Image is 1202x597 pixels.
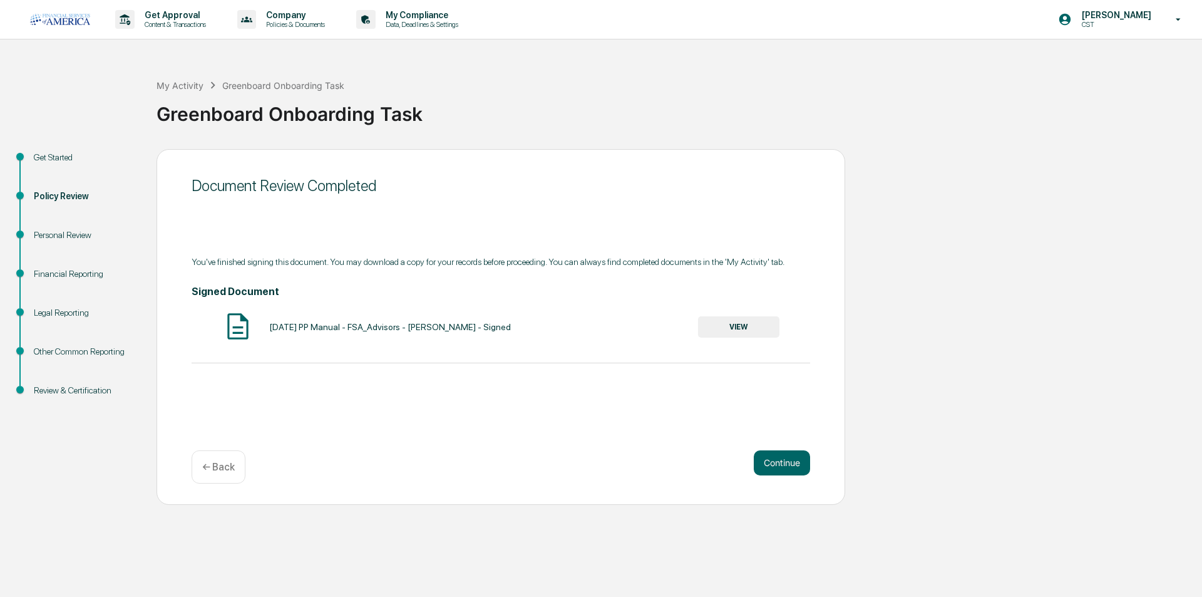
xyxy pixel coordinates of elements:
div: Document Review Completed [192,177,810,195]
div: Financial Reporting [34,267,136,281]
div: Get Started [34,151,136,164]
p: ← Back [202,461,235,473]
p: CST [1072,20,1158,29]
div: Legal Reporting [34,306,136,319]
button: VIEW [698,316,779,338]
p: My Compliance [376,10,465,20]
p: Content & Transactions [135,20,212,29]
div: You've finished signing this document. You may download a copy for your records before proceeding... [192,257,810,267]
div: Greenboard Onboarding Task [157,93,1196,125]
p: Get Approval [135,10,212,20]
div: My Activity [157,80,203,91]
h4: Signed Document [192,286,810,298]
iframe: Open customer support [1162,556,1196,589]
img: Document Icon [222,311,254,342]
div: Other Common Reporting [34,345,136,358]
div: [DATE] PP Manual - FSA_Advisors - [PERSON_NAME] - Signed [269,322,511,332]
p: [PERSON_NAME] [1072,10,1158,20]
p: Data, Deadlines & Settings [376,20,465,29]
div: Policy Review [34,190,136,203]
div: Greenboard Onboarding Task [222,80,344,91]
button: Continue [754,450,810,475]
div: Review & Certification [34,384,136,397]
div: Personal Review [34,229,136,242]
p: Company [256,10,331,20]
p: Policies & Documents [256,20,331,29]
img: logo [30,14,90,25]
